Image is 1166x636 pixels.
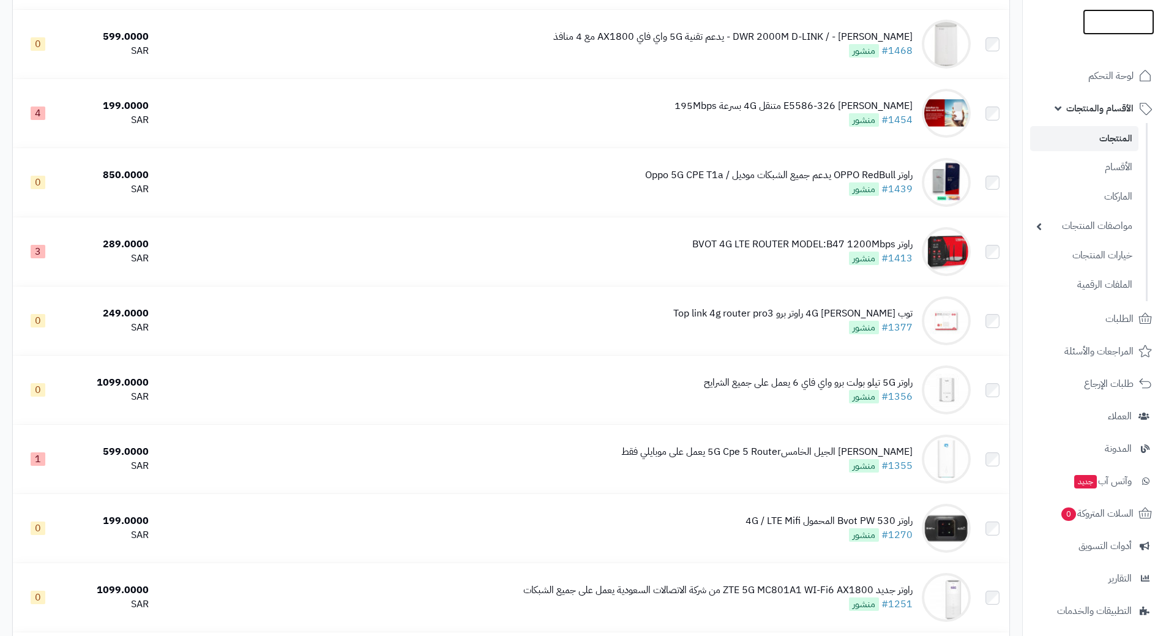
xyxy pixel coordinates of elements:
span: وآتس آب [1073,473,1132,490]
div: 850.0000 [68,168,149,182]
a: #1468 [881,43,913,58]
a: المدونة [1030,434,1159,463]
span: العملاء [1108,408,1132,425]
a: الطلبات [1030,304,1159,334]
img: راوتر BVOT 4G LTE ROUTER MODEL:B47 1200Mbps [922,227,971,276]
div: [PERSON_NAME] - / DWR 2000M D-LINK - يدعم تقنية 5G واي فاي AX1800 مع 4 منافذ [553,30,913,44]
div: SAR [68,113,149,127]
div: توب [PERSON_NAME] 4G راوتر برو Top link 4g router pro3 [673,307,913,321]
span: الطلبات [1105,310,1134,327]
div: SAR [68,44,149,58]
span: الأقسام والمنتجات [1066,100,1134,117]
span: منشور [849,113,879,127]
a: #1355 [881,458,913,473]
img: راوتر 5G تيلو بولت برو واي فاي 6 يعمل على جميع الشرايح [922,365,971,414]
div: 199.0000 [68,99,149,113]
img: راوتر OPPO RedBull يدعم جميع الشبكات موديل / Oppo 5G CPE T1a [922,158,971,207]
a: الماركات [1030,184,1138,210]
a: المراجعات والأسئلة [1030,337,1159,366]
span: منشور [849,597,879,611]
div: راوتر OPPO RedBull يدعم جميع الشبكات موديل / Oppo 5G CPE T1a [645,168,913,182]
img: راوتر جديد ZTE 5G MC801A1 WI-Fi6 AX1800 من شركة الاتصالات السعودية يعمل على جميع الشبكات [922,573,971,622]
span: لوحة التحكم [1088,67,1134,84]
span: جديد [1074,475,1097,488]
span: 0 [31,176,45,189]
div: 1099.0000 [68,583,149,597]
span: 0 [31,37,45,51]
a: وآتس آبجديد [1030,466,1159,496]
a: لوحة التحكم [1030,61,1159,91]
a: أدوات التسويق [1030,531,1159,561]
span: 0 [31,591,45,604]
a: #1251 [881,597,913,612]
a: مواصفات المنتجات [1030,213,1138,239]
a: #1270 [881,528,913,542]
span: منشور [849,390,879,403]
a: #1356 [881,389,913,404]
div: 599.0000 [68,30,149,44]
span: أدوات التسويق [1078,537,1132,555]
a: #1377 [881,320,913,335]
a: #1413 [881,251,913,266]
span: 0 [31,383,45,397]
div: SAR [68,182,149,196]
span: منشور [849,182,879,196]
span: التطبيقات والخدمات [1057,602,1132,619]
span: 3 [31,245,45,258]
span: 0 [1061,507,1076,521]
img: توب لينك 4G راوتر برو Top link 4g router pro3 [922,296,971,345]
div: 1099.0000 [68,376,149,390]
span: المدونة [1105,440,1132,457]
span: منشور [849,321,879,334]
img: راوتر موبايلي الجيل الخامس5G Cpe 5 Router يعمل على موبايلي فقط [922,435,971,484]
span: السلات المتروكة [1060,505,1134,522]
div: راوتر جديد ZTE 5G MC801A1 WI-Fi6 AX1800 من شركة الاتصالات السعودية يعمل على جميع الشبكات [523,583,913,597]
span: منشور [849,44,879,58]
span: 1 [31,452,45,466]
span: المراجعات والأسئلة [1064,343,1134,360]
div: SAR [68,321,149,335]
div: [PERSON_NAME] E5586-326 متنقل 4G بسرعة 195Mbps [675,99,913,113]
span: التقارير [1108,570,1132,587]
img: راوتر دي لينك - / DWR 2000M D-LINK - يدعم تقنية 5G واي فاي AX1800 مع 4 منافذ [922,20,971,69]
div: SAR [68,528,149,542]
a: الملفات الرقمية [1030,272,1138,298]
span: 4 [31,107,45,120]
div: 249.0000 [68,307,149,321]
a: طلبات الإرجاع [1030,369,1159,398]
span: منشور [849,252,879,265]
div: SAR [68,597,149,612]
span: طلبات الإرجاع [1084,375,1134,392]
img: راوتر Bvot PW 530 المحمول 4G / LTE Mifi [922,504,971,553]
div: 289.0000 [68,238,149,252]
span: 0 [31,314,45,327]
img: راوتر هواوي E5586-326 متنقل 4G بسرعة 195Mbps [922,89,971,138]
div: راوتر BVOT 4G LTE ROUTER MODEL:B47 1200Mbps [692,238,913,252]
a: التقارير [1030,564,1159,593]
span: منشور [849,528,879,542]
div: 199.0000 [68,514,149,528]
a: خيارات المنتجات [1030,242,1138,269]
a: التطبيقات والخدمات [1030,596,1159,626]
a: العملاء [1030,402,1159,431]
div: SAR [68,459,149,473]
div: SAR [68,252,149,266]
img: logo-2.png [1083,33,1154,59]
div: [PERSON_NAME] الجيل الخامس5G Cpe 5 Router يعمل على موبايلي فقط [621,445,913,459]
a: المنتجات [1030,126,1138,151]
span: منشور [849,459,879,473]
a: #1439 [881,182,913,196]
div: راوتر Bvot PW 530 المحمول 4G / LTE Mifi [746,514,913,528]
a: الأقسام [1030,154,1138,181]
span: 0 [31,522,45,535]
div: 599.0000 [68,445,149,459]
a: #1454 [881,113,913,127]
div: SAR [68,390,149,404]
div: راوتر 5G تيلو بولت برو واي فاي 6 يعمل على جميع الشرايح [704,376,913,390]
a: السلات المتروكة0 [1030,499,1159,528]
